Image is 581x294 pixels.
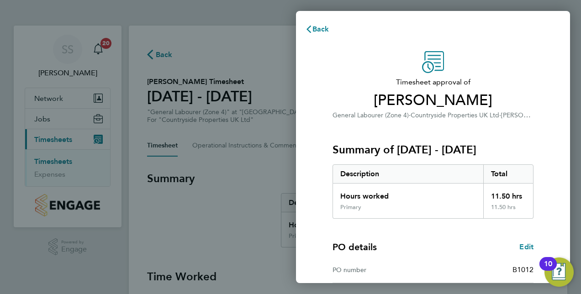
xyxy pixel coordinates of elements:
[411,111,499,119] span: Countryside Properties UK Ltd
[312,25,329,33] span: Back
[333,241,377,253] h4: PO details
[333,91,533,110] span: [PERSON_NAME]
[544,257,574,287] button: Open Resource Center, 10 new notifications
[333,164,533,219] div: Summary of 25 - 31 Aug 2025
[483,204,533,218] div: 11.50 hrs
[483,184,533,204] div: 11.50 hrs
[544,264,552,276] div: 10
[409,111,411,119] span: ·
[333,111,409,119] span: General Labourer (Zone 4)
[519,241,533,252] a: Edit
[483,165,533,183] div: Total
[519,242,533,251] span: Edit
[333,184,483,204] div: Hours worked
[499,111,501,119] span: ·
[296,20,338,38] button: Back
[333,264,433,275] div: PO number
[333,165,483,183] div: Description
[512,265,533,274] span: B1012
[333,142,533,157] h3: Summary of [DATE] - [DATE]
[333,77,533,88] span: Timesheet approval of
[340,204,361,211] div: Primary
